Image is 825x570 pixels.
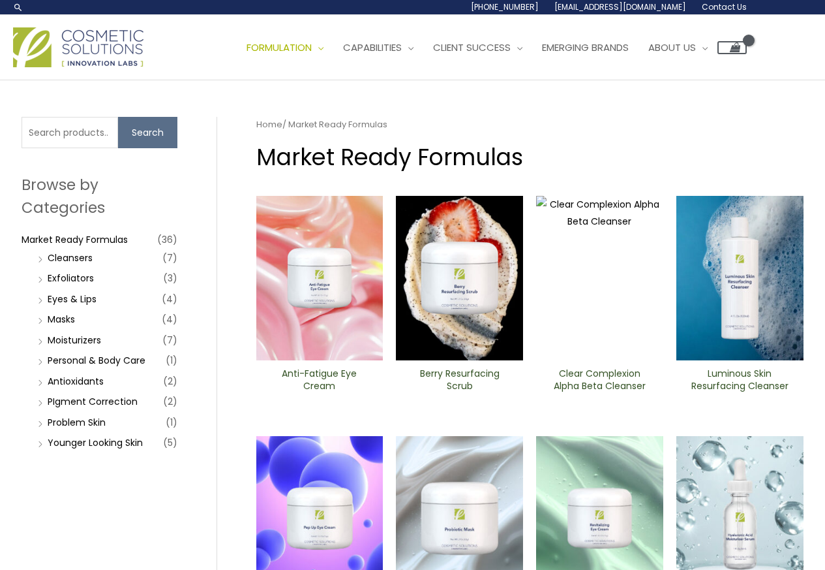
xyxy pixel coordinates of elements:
[471,1,539,12] span: [PHONE_NUMBER]
[22,174,177,218] h2: Browse by Categories
[407,368,512,392] h2: Berry Resurfacing Scrub
[163,269,177,287] span: (3)
[536,196,663,360] img: Clear Complexion Alpha Beta ​Cleanser
[48,251,93,264] a: Cleansers
[162,310,177,328] span: (4)
[542,40,629,54] span: Emerging Brands
[433,40,511,54] span: Client Success
[48,375,104,388] a: Antioxidants
[702,1,747,12] span: Contact Us
[166,413,177,432] span: (1)
[423,28,532,67] a: Client Success
[166,351,177,370] span: (1)
[48,416,106,429] a: Problem Skin
[48,334,101,347] a: Moisturizers
[687,368,792,392] h2: Luminous Skin Resurfacing ​Cleanser
[227,28,747,67] nav: Site Navigation
[343,40,402,54] span: Capabilities
[267,368,372,397] a: Anti-Fatigue Eye Cream
[118,117,177,148] button: Search
[532,28,638,67] a: Emerging Brands
[48,272,94,285] a: Exfoliators
[247,40,312,54] span: Formulation
[256,117,803,133] nav: Breadcrumb
[48,293,97,306] a: Eyes & Lips
[267,368,372,392] h2: Anti-Fatigue Eye Cream
[648,40,696,54] span: About Us
[256,141,803,173] h1: Market Ready Formulas
[237,28,333,67] a: Formulation
[48,354,145,367] a: Personal & Body Care
[638,28,717,67] a: About Us
[162,331,177,349] span: (7)
[22,233,128,246] a: Market Ready Formulas
[48,395,138,408] a: PIgment Correction
[157,230,177,249] span: (36)
[163,434,177,452] span: (5)
[163,372,177,390] span: (2)
[162,249,177,267] span: (7)
[547,368,652,392] h2: Clear Complexion Alpha Beta ​Cleanser
[396,196,523,360] img: Berry Resurfacing Scrub
[48,313,75,326] a: Masks
[717,41,747,54] a: View Shopping Cart, empty
[13,27,143,67] img: Cosmetic Solutions Logo
[687,368,792,397] a: Luminous Skin Resurfacing ​Cleanser
[13,2,23,12] a: Search icon link
[256,196,383,360] img: Anti Fatigue Eye Cream
[407,368,512,397] a: Berry Resurfacing Scrub
[554,1,686,12] span: [EMAIL_ADDRESS][DOMAIN_NAME]
[163,392,177,411] span: (2)
[256,118,282,131] a: Home
[48,436,143,449] a: Younger Looking Skin
[676,196,803,360] img: Luminous Skin Resurfacing ​Cleanser
[22,117,118,148] input: Search products…
[547,368,652,397] a: Clear Complexion Alpha Beta ​Cleanser
[333,28,423,67] a: Capabilities
[162,290,177,308] span: (4)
